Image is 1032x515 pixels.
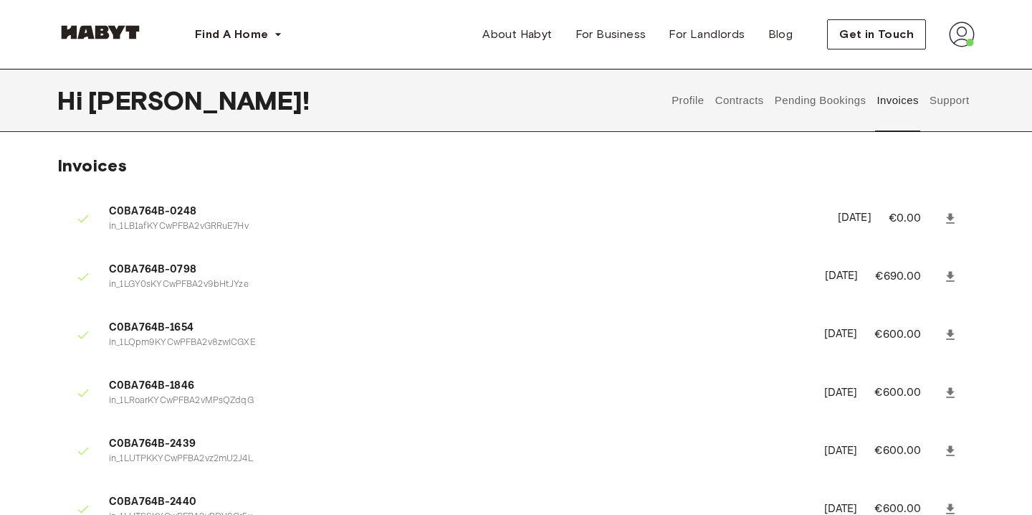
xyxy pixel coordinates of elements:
div: user profile tabs [666,69,975,132]
span: [PERSON_NAME] ! [88,85,310,115]
p: in_1LRoarKYCwPFBA2vMPsQZdqG [109,394,807,408]
span: About Habyt [482,26,552,43]
span: C0BA764B-1654 [109,320,807,336]
img: Habyt [57,25,143,39]
p: [DATE] [838,210,871,227]
p: in_1LGY0sKYCwPFBA2v9bHtJYze [109,278,808,292]
span: C0BA764B-2439 [109,436,807,453]
p: [DATE] [824,385,858,402]
p: in_1LB1afKYCwPFBA2vGRRuE7Hv [109,220,821,234]
p: in_1LQpm9KYCwPFBA2v8zwICGXE [109,336,807,350]
p: €600.00 [874,384,940,402]
button: Support [927,69,971,132]
img: avatar [949,22,975,47]
button: Profile [670,69,707,132]
span: Hi [57,85,88,115]
button: Find A Home [183,20,294,49]
p: [DATE] [824,326,858,343]
span: C0BA764B-0248 [109,204,821,220]
p: [DATE] [825,268,859,285]
a: For Landlords [657,20,756,49]
p: €690.00 [875,268,940,285]
p: €600.00 [874,326,940,344]
button: Get in Touch [827,19,926,49]
span: Invoices [57,155,127,176]
button: Pending Bookings [773,69,868,132]
p: in_1LUTPKKYCwPFBA2vz2mU2J4L [109,453,807,466]
span: C0BA764B-2440 [109,494,807,511]
span: Get in Touch [839,26,914,43]
p: [DATE] [824,443,858,460]
p: €0.00 [889,210,940,227]
span: Find A Home [195,26,268,43]
button: Invoices [875,69,920,132]
span: For Landlords [669,26,745,43]
span: C0BA764B-0798 [109,262,808,278]
a: For Business [564,20,658,49]
span: C0BA764B-1846 [109,378,807,394]
button: Contracts [713,69,765,132]
span: Blog [768,26,793,43]
a: About Habyt [471,20,563,49]
p: €600.00 [874,443,940,460]
span: For Business [575,26,646,43]
a: Blog [757,20,805,49]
